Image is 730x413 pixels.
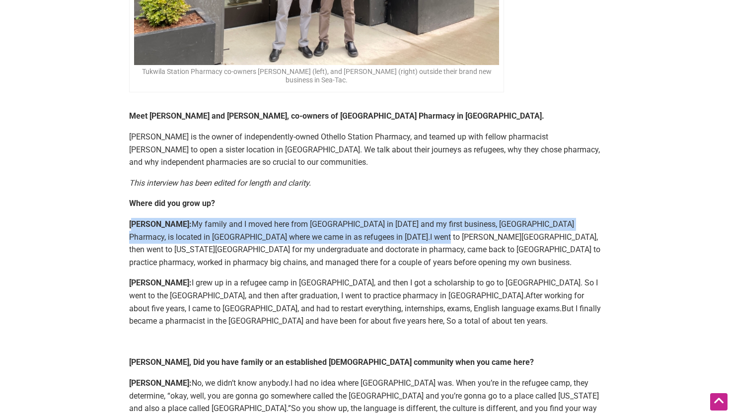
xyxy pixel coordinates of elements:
[129,219,192,229] strong: [PERSON_NAME]:
[129,357,534,367] strong: [PERSON_NAME], Did you have family or an established [DEMOGRAPHIC_DATA] community when you came h...
[129,232,600,267] span: I went to [PERSON_NAME][GEOGRAPHIC_DATA], then went to [US_STATE][GEOGRAPHIC_DATA] for my undergr...
[129,378,192,388] strong: [PERSON_NAME]:
[710,393,728,411] div: Scroll Back to Top
[129,219,574,242] span: My family and I moved here from [GEOGRAPHIC_DATA] in [DATE] and my first business, [GEOGRAPHIC_DA...
[129,178,311,188] em: This interview has been edited for length and clarity.
[129,278,598,300] span: I grew up in a refugee camp in [GEOGRAPHIC_DATA], and then I got a scholarship to go to [GEOGRAPH...
[129,378,599,413] span: I had no idea where [GEOGRAPHIC_DATA] was. When you’re in the refugee camp, they determine, “okay...
[129,278,192,287] strong: [PERSON_NAME]:
[129,131,601,169] p: [PERSON_NAME] is the owner of independently-owned Othello Station Pharmacy, and teamed up with fe...
[129,199,215,208] strong: Where did you grow up?
[129,378,291,388] span: No, we didn’t know anybody.
[131,65,502,87] p: Tukwila Station Pharmacy co-owners [PERSON_NAME] (left), and [PERSON_NAME] (right) outside their ...
[129,291,584,313] span: After working for about five years, I came to [GEOGRAPHIC_DATA], and had to restart everything, i...
[129,111,544,121] b: Meet [PERSON_NAME] and [PERSON_NAME], co-owners of [GEOGRAPHIC_DATA] Pharmacy in [GEOGRAPHIC_DATA].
